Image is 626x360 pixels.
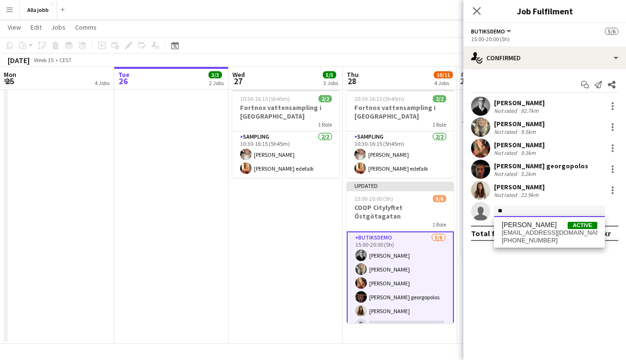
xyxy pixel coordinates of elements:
[494,149,519,156] div: Not rated
[323,71,336,78] span: 5/5
[568,222,597,229] span: Active
[4,70,16,79] span: Mon
[502,229,597,237] span: livia.daniella06@gmail.com
[471,229,504,238] div: Total fee
[27,21,45,33] a: Edit
[20,0,57,19] button: Alla jobb
[354,95,404,102] span: 10:30-16:15 (5h45m)
[433,95,446,102] span: 2/2
[494,120,545,128] div: [PERSON_NAME]
[4,21,25,33] a: View
[318,95,332,102] span: 2/2
[31,23,42,32] span: Edit
[75,23,97,32] span: Comms
[240,95,290,102] span: 10:30-16:15 (5h45m)
[59,56,72,64] div: CEST
[47,21,69,33] a: Jobs
[347,182,454,323] app-job-card: Updated15:00-20:00 (5h)5/6COOP Citylyftet Östgötagatan1 RoleButiksdemo5/615:00-20:00 (5h)[PERSON_...
[519,170,538,177] div: 5.2km
[605,28,618,35] span: 5/6
[432,121,446,128] span: 1 Role
[519,107,540,114] div: 92.7km
[347,89,454,178] app-job-card: 10:30-16:15 (5h45m)2/2Fortnox vattensampling i [GEOGRAPHIC_DATA]1 RoleSampling2/210:30-16:15 (5h4...
[494,191,519,198] div: Not rated
[32,56,55,64] span: Week 35
[8,55,30,65] div: [DATE]
[8,23,21,32] span: View
[461,223,568,256] app-card-role: Event1/116:30-22:00 (5h30m)[PERSON_NAME]
[345,76,359,87] span: 28
[494,107,519,114] div: Not rated
[461,85,568,117] app-card-role: Team Leader1/110:00-16:30 (6h30m)[PERSON_NAME]
[502,237,597,244] span: +46763933143
[71,21,100,33] a: Comms
[232,89,340,178] app-job-card: 10:30-16:15 (5h45m)2/2Fortnox vattensampling i [GEOGRAPHIC_DATA]1 RoleSampling2/210:30-16:15 (5h4...
[502,221,557,229] span: Livia Salov Klaesson
[460,76,469,87] span: 29
[232,70,245,79] span: Wed
[494,183,545,191] div: [PERSON_NAME]
[434,71,453,78] span: 10/11
[51,23,66,32] span: Jobs
[519,191,540,198] div: 22.9km
[232,131,340,178] app-card-role: Sampling2/210:30-16:15 (5h45m)[PERSON_NAME][PERSON_NAME] edefalk
[519,128,538,135] div: 9.5km
[354,195,393,202] span: 15:00-20:00 (5h)
[434,79,452,87] div: 4 Jobs
[347,131,454,178] app-card-role: Sampling2/210:30-16:15 (5h45m)[PERSON_NAME][PERSON_NAME] edefalk
[347,70,359,79] span: Thu
[494,128,519,135] div: Not rated
[209,79,224,87] div: 2 Jobs
[432,221,446,228] span: 1 Role
[347,103,454,120] h3: Fortnox vattensampling i [GEOGRAPHIC_DATA]
[461,163,568,223] app-card-role: Event3/316:30-22:00 (5h30m)[PERSON_NAME] edefalk[PERSON_NAME][PERSON_NAME]
[118,70,130,79] span: Tue
[117,76,130,87] span: 26
[95,79,110,87] div: 4 Jobs
[494,162,588,170] div: [PERSON_NAME] georgopolos
[347,203,454,220] h3: COOP Citylyftet Östgötagatan
[231,76,245,87] span: 27
[433,195,446,202] span: 5/6
[347,182,454,189] div: Updated
[461,121,568,256] app-job-card: 16:30-22:00 (5h30m)4/4Serveringspersonal till butiksevent2 RolesEvent3/316:30-22:00 (5h30m)[PERSO...
[471,28,505,35] span: Butiksdemo
[347,231,454,335] app-card-role: Butiksdemo5/615:00-20:00 (5h)[PERSON_NAME][PERSON_NAME][PERSON_NAME][PERSON_NAME] georgopolos[PER...
[318,121,332,128] span: 1 Role
[461,135,568,152] h3: Serveringspersonal till butiksevent
[494,98,545,107] div: [PERSON_NAME]
[209,71,222,78] span: 3/3
[463,5,626,17] h3: Job Fulfilment
[232,103,340,120] h3: Fortnox vattensampling i [GEOGRAPHIC_DATA]
[519,149,538,156] div: 9.3km
[471,28,513,35] button: Butiksdemo
[494,170,519,177] div: Not rated
[323,79,338,87] div: 3 Jobs
[2,76,16,87] span: 25
[463,46,626,69] div: Confirmed
[494,141,545,149] div: [PERSON_NAME]
[461,70,469,79] span: Fri
[471,35,618,43] div: 15:00-20:00 (5h)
